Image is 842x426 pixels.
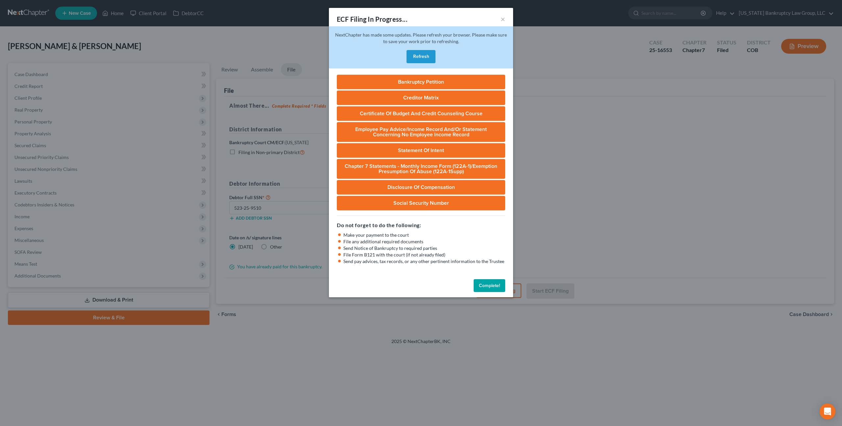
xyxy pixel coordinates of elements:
span: NextChapter has made some updates. Please refresh your browser. Please make sure to save your wor... [335,32,507,44]
div: Open Intercom Messenger [820,404,835,419]
li: Send Notice of Bankruptcy to required parties [343,245,505,252]
li: Send pay advices, tax records, or any other pertinent information to the Trustee [343,258,505,265]
h5: Do not forget to do the following: [337,221,505,229]
a: Statement of Intent [337,143,505,158]
li: File Form B121 with the court (if not already filed) [343,252,505,258]
a: Certificate of Budget and Credit Counseling Course [337,106,505,121]
button: Refresh [407,50,435,63]
a: Chapter 7 Statements - Monthly Income Form (122A-1)/Exemption Presumption of Abuse (122A-1Supp) [337,159,505,179]
a: Social Security Number [337,196,505,210]
li: File any additional required documents [343,238,505,245]
div: ECF Filing In Progress... [337,14,408,24]
li: Make your payment to the court [343,232,505,238]
button: Complete! [474,279,505,292]
a: Employee Pay Advice/Income Record and/or Statement Concerning No Employee Income Record [337,122,505,142]
a: Disclosure of Compensation [337,180,505,195]
a: Bankruptcy Petition [337,75,505,89]
button: × [501,15,505,23]
a: Creditor Matrix [337,91,505,105]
